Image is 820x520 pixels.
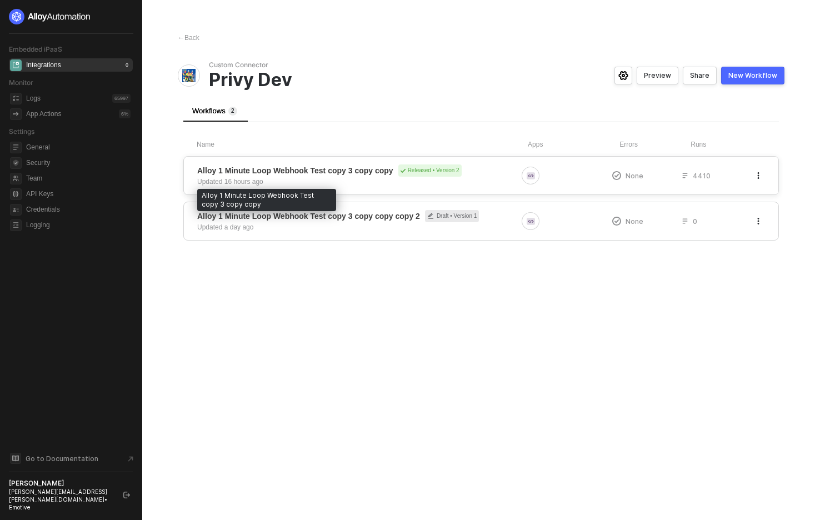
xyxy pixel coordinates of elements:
span: team [10,173,22,184]
span: icon-exclamation [612,171,621,180]
img: icon [527,217,535,226]
span: Privy Dev [209,69,527,91]
span: Alloy 1 Minute Loop Webhook Test copy 3 copy copy [197,165,393,176]
div: Preview [644,71,671,80]
div: Name [197,140,528,149]
div: New Workflow [728,71,777,80]
div: [PERSON_NAME] [9,479,113,488]
button: Share [683,67,717,84]
img: logo [9,9,91,24]
div: Logs [26,94,41,103]
span: Logging [26,218,131,232]
div: 65997 [112,94,131,103]
span: 0 [693,217,697,226]
span: api-key [10,188,22,200]
div: Updated 16 hours ago [197,177,263,187]
img: icon [527,172,535,180]
span: logout [123,492,130,498]
span: General [26,141,131,154]
div: Errors [619,140,691,149]
button: Preview [637,67,678,84]
span: icon-logs [10,93,22,104]
span: icon-settings [618,71,628,80]
span: Credentials [26,203,131,216]
span: 2 [231,108,234,114]
span: API Keys [26,187,131,201]
div: Runs [691,140,766,149]
span: Go to Documentation [26,454,98,463]
div: 6 % [119,109,131,118]
div: Alloy 1 Minute Loop Webhook Test copy 3 copy copy [197,189,336,211]
span: icon-list [682,218,688,224]
span: documentation [10,453,21,464]
div: Released • Version 2 [398,164,462,177]
div: [PERSON_NAME][EMAIL_ADDRESS][PERSON_NAME][DOMAIN_NAME] • Emotive [9,488,113,511]
span: 4410 [693,171,711,181]
span: Custom Connector [209,61,527,69]
span: general [10,142,22,153]
div: Integrations [26,61,61,70]
div: Back [178,33,199,43]
span: Draft • Version 1 [425,210,479,222]
span: icon-app-actions [10,108,22,120]
button: New Workflow [721,67,784,84]
span: Settings [9,127,34,136]
span: integrations [10,59,22,71]
span: Security [26,156,131,169]
span: Workflows [192,107,237,115]
span: Embedded iPaaS [9,45,62,53]
a: logo [9,9,133,24]
span: security [10,157,22,169]
div: Updated a day ago [197,222,253,232]
div: 0 [123,61,131,69]
span: icon-list [682,172,688,179]
span: logging [10,219,22,231]
div: Apps [528,140,619,149]
span: Team [26,172,131,185]
span: None [626,217,643,226]
span: icon-exclamation [612,217,621,226]
span: ← [178,34,184,42]
span: credentials [10,204,22,216]
div: App Actions [26,109,61,119]
span: Alloy 1 Minute Loop Webhook Test copy 3 copy copy copy 2 [197,211,420,222]
span: Monitor [9,78,33,87]
span: None [626,171,643,181]
span: document-arrow [125,453,136,464]
div: Share [690,71,709,80]
img: integration-icon [182,69,196,82]
a: Knowledge Base [9,452,133,465]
